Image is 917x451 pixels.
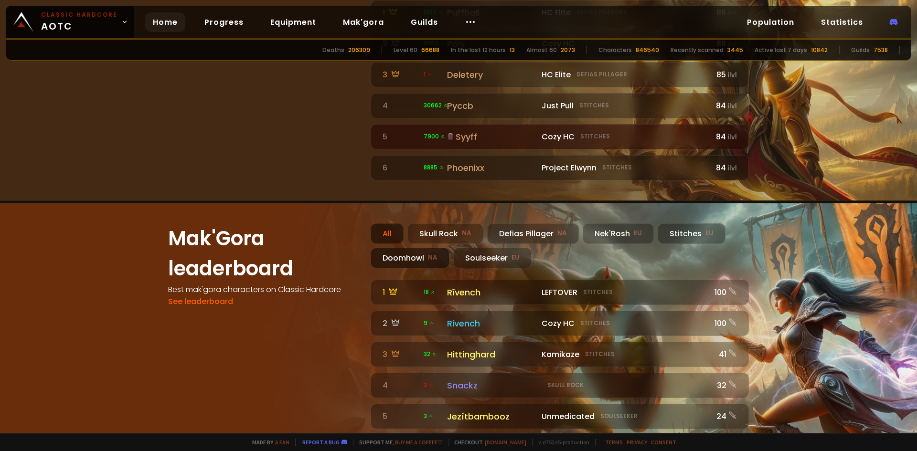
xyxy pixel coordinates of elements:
[383,348,418,360] div: 3
[168,296,233,307] a: See leaderboard
[371,62,749,87] a: 3 1 Deletery HC EliteDefias Pillager85ilvl
[705,229,714,238] small: EU
[651,439,676,446] a: Consent
[712,348,737,360] div: 41
[580,319,610,327] small: Stitches
[712,162,737,174] div: 84
[542,69,706,81] div: HC Elite
[447,130,536,143] div: Syyff
[583,288,613,296] small: Stitches
[542,162,706,174] div: Project Elwynn
[453,248,532,268] div: Soulseeker
[712,100,737,112] div: 84
[510,46,515,54] div: 13
[583,223,654,244] div: Nek'Rosh
[407,223,483,244] div: Skull Rock
[712,69,737,81] div: 85
[712,286,737,298] div: 100
[197,12,251,32] a: Progress
[371,248,449,268] div: Doomhowl
[168,283,359,295] h4: Best mak'gora characters on Classic Hardcore
[371,155,749,180] a: 6 8885 Phoenixx Project ElwynnStitches84ilvl
[371,223,404,244] div: All
[424,412,434,420] span: 3
[451,46,506,54] div: In the last 12 hours
[302,439,340,446] a: Report a bug
[447,348,536,361] div: Hittinghard
[636,46,659,54] div: 846540
[424,70,432,79] span: 1
[383,379,418,391] div: 4
[542,100,706,112] div: Just Pull
[394,46,417,54] div: Level 60
[580,132,610,141] small: Stitches
[428,253,437,262] small: NA
[602,163,632,172] small: Stitches
[41,10,117,19] small: Classic Hardcore
[371,404,749,429] a: 5 3JezítbamboozUnmedicatedSoulseeker24
[383,162,418,174] div: 6
[561,46,575,54] div: 2073
[627,439,647,446] a: Privacy
[371,124,749,149] a: 5 7900 Syyff Cozy HCStitches84ilvl
[542,286,706,298] div: LEFTOVER
[712,317,737,329] div: 100
[41,10,117,33] span: AOTC
[168,223,359,283] h1: Mak'Gora leaderboard
[447,410,536,423] div: Jezítbambooz
[542,131,706,143] div: Cozy HC
[246,439,289,446] span: Made by
[424,163,444,172] span: 8885
[447,379,536,392] div: Snackz
[383,69,418,81] div: 3
[424,288,436,296] span: 18
[447,161,536,174] div: Phoenixx
[447,68,536,81] div: Deletery
[448,439,526,446] span: Checkout
[462,229,471,238] small: NA
[424,132,446,141] span: 7900
[671,46,724,54] div: Recently scanned
[447,286,536,299] div: Rîvench
[542,317,706,329] div: Cozy HC
[634,229,642,238] small: EU
[532,439,589,446] span: v. d752d5 - production
[424,381,434,389] span: 3
[263,12,324,32] a: Equipment
[485,439,526,446] a: [DOMAIN_NAME]
[348,46,370,54] div: 206309
[728,102,737,111] small: ilvl
[487,223,579,244] div: Defias Pillager
[383,410,418,422] div: 5
[371,280,749,305] a: 1 18 RîvenchLEFTOVERStitches100
[728,133,737,142] small: ilvl
[371,342,749,367] a: 3 32 HittinghardKamikazeStitches41
[542,410,706,422] div: Unmedicated
[353,439,442,446] span: Support me,
[395,439,442,446] a: Buy me a coffee
[739,12,802,32] a: Population
[447,99,536,112] div: Pyccb
[874,46,888,54] div: 7538
[605,439,623,446] a: Terms
[727,46,743,54] div: 3445
[371,311,749,336] a: 2 9RivenchCozy HCStitches100
[383,100,418,112] div: 4
[755,46,807,54] div: Active last 7 days
[383,317,418,329] div: 2
[371,93,749,118] a: 4 30662 Pyccb Just PullStitches84ilvl
[728,71,737,80] small: ilvl
[447,317,536,330] div: Rivench
[512,253,520,262] small: EU
[585,350,615,358] small: Stitches
[813,12,871,32] a: Statistics
[526,46,557,54] div: Almost 60
[728,164,737,173] small: ilvl
[322,46,344,54] div: Deaths
[712,131,737,143] div: 84
[6,6,134,38] a: Classic HardcoreAOTC
[145,12,185,32] a: Home
[383,131,418,143] div: 5
[424,101,448,110] span: 30662
[275,439,289,446] a: a fan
